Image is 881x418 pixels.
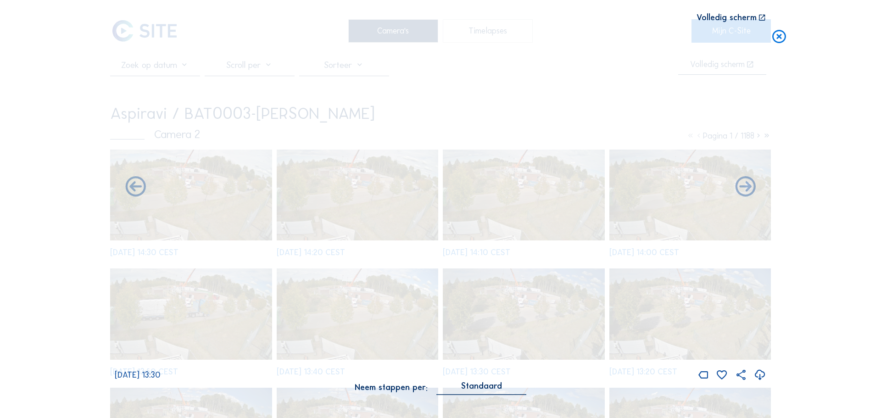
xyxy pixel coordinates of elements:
[733,175,758,200] i: Back
[355,384,428,392] div: Neem stappen per:
[436,382,526,394] div: Standaard
[461,382,502,390] div: Standaard
[115,370,161,380] span: [DATE] 13:30
[697,14,757,22] div: Volledig scherm
[123,175,148,200] i: Forward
